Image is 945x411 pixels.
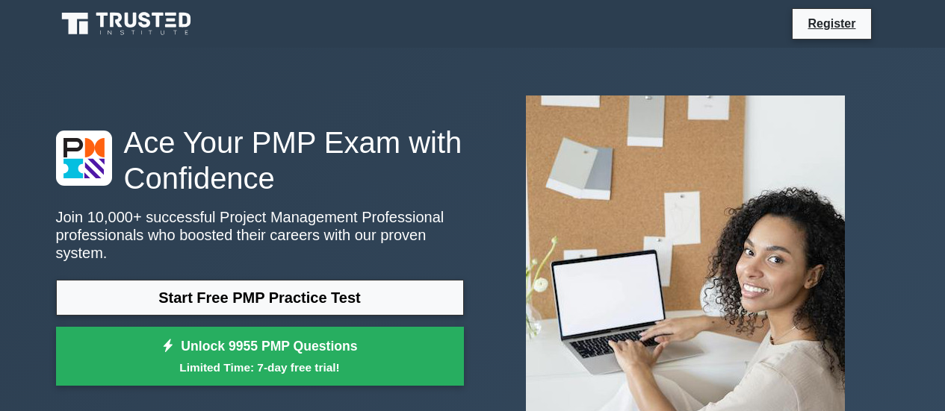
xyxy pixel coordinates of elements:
a: Register [799,14,864,33]
h1: Ace Your PMP Exam with Confidence [56,125,464,196]
small: Limited Time: 7-day free trial! [75,359,445,376]
a: Start Free PMP Practice Test [56,280,464,316]
a: Unlock 9955 PMP QuestionsLimited Time: 7-day free trial! [56,327,464,386]
p: Join 10,000+ successful Project Management Professional professionals who boosted their careers w... [56,208,464,262]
